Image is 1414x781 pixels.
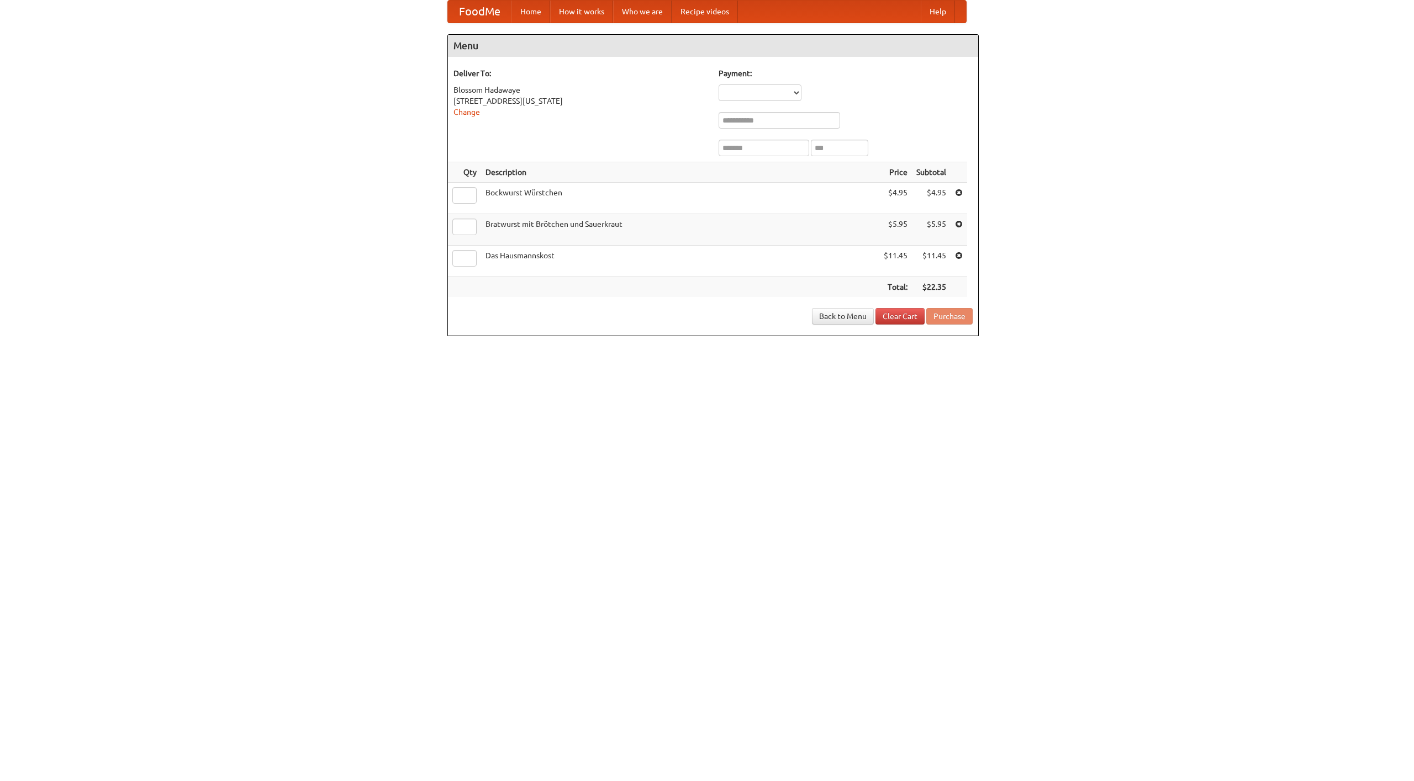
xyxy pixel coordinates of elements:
[481,162,879,183] th: Description
[448,35,978,57] h4: Menu
[879,214,912,246] td: $5.95
[448,1,511,23] a: FoodMe
[912,277,951,297] th: $22.35
[912,183,951,214] td: $4.95
[879,246,912,277] td: $11.45
[875,308,925,325] a: Clear Cart
[481,183,879,214] td: Bockwurst Würstchen
[453,68,708,79] h5: Deliver To:
[912,246,951,277] td: $11.45
[453,108,480,116] a: Change
[812,308,874,325] a: Back to Menu
[613,1,672,23] a: Who we are
[672,1,738,23] a: Recipe videos
[926,308,973,325] button: Purchase
[453,95,708,107] div: [STREET_ADDRESS][US_STATE]
[511,1,550,23] a: Home
[912,162,951,183] th: Subtotal
[879,162,912,183] th: Price
[453,84,708,95] div: Blossom Hadawaye
[719,68,973,79] h5: Payment:
[481,214,879,246] td: Bratwurst mit Brötchen und Sauerkraut
[481,246,879,277] td: Das Hausmannskost
[879,183,912,214] td: $4.95
[921,1,955,23] a: Help
[879,277,912,297] th: Total:
[448,162,481,183] th: Qty
[550,1,613,23] a: How it works
[912,214,951,246] td: $5.95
